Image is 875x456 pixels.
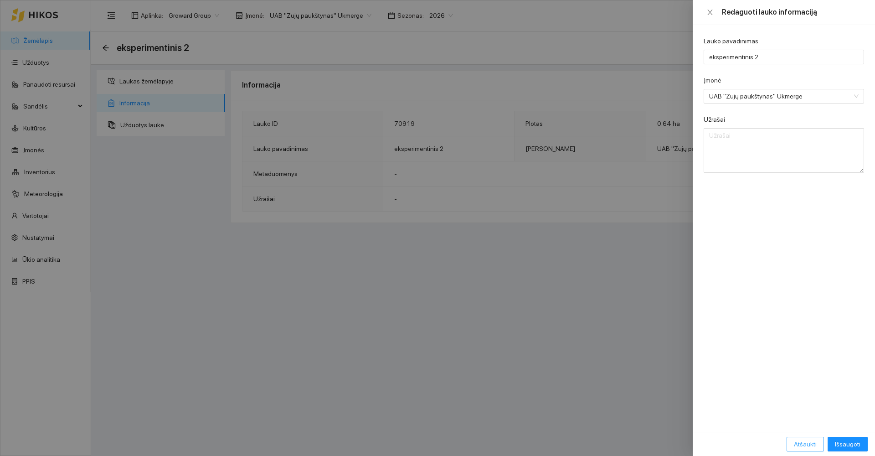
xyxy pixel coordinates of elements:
[704,50,864,64] input: Lauko pavadinimas
[794,439,817,449] span: Atšaukti
[709,89,846,103] span: UAB "Zujų paukštynas" Ukmerge
[704,128,864,173] textarea: Užrašai
[704,115,725,124] label: Užrašai
[835,439,860,449] span: Išsaugoti
[704,8,716,17] button: Close
[787,437,824,451] button: Atšaukti
[828,437,868,451] button: Išsaugoti
[704,76,721,85] label: Įmonė
[722,7,864,17] div: Redaguoti lauko informaciją
[706,9,714,16] span: close
[704,36,758,46] label: Lauko pavadinimas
